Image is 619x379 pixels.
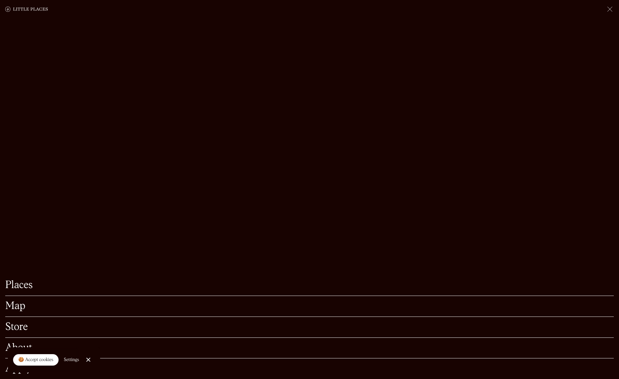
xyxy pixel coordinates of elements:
[18,357,53,363] div: 🍪 Accept cookies
[5,343,614,353] a: About
[13,354,59,366] a: 🍪 Accept cookies
[5,364,614,374] a: Apply
[5,301,614,311] a: Map
[5,322,614,332] a: Store
[64,353,79,367] a: Settings
[64,357,79,362] div: Settings
[5,280,614,290] a: Places
[82,353,95,366] a: Close Cookie Popup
